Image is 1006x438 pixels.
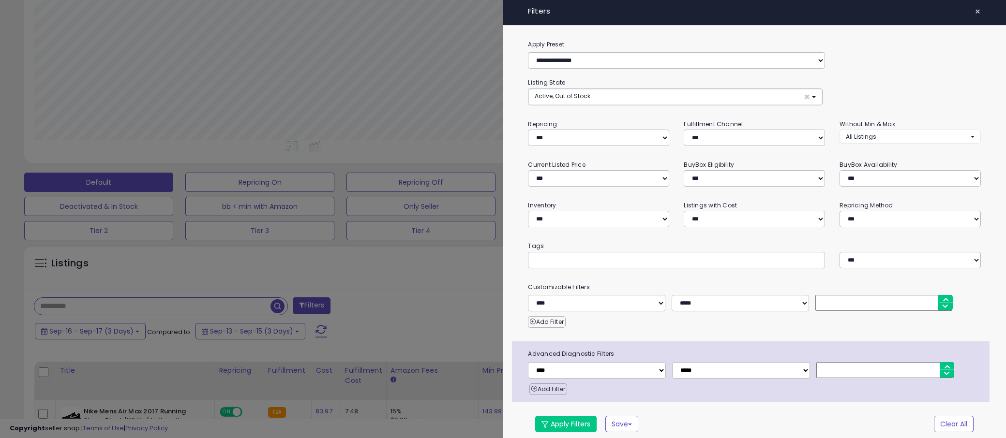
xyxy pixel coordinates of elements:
small: Without Min & Max [840,120,895,128]
small: Repricing Method [840,201,893,209]
small: BuyBox Eligibility [684,161,734,169]
button: Add Filter [529,383,567,395]
span: × [975,5,981,18]
small: Listing State [528,78,565,87]
small: Inventory [528,201,556,209]
span: × [804,92,810,102]
button: Save [605,416,638,432]
small: Customizable Filters [521,282,988,292]
button: All Listings [840,130,981,144]
h4: Filters [528,7,981,15]
button: Clear All [934,416,974,432]
label: Apply Preset: [521,39,988,50]
small: BuyBox Availability [840,161,897,169]
span: Active, Out of Stock [535,92,590,100]
button: Add Filter [528,316,565,328]
button: × [971,5,985,18]
small: Current Listed Price [528,161,585,169]
button: Apply Filters [535,416,597,432]
small: Tags [521,241,988,251]
small: Repricing [528,120,557,128]
small: Listings with Cost [684,201,737,209]
small: Fulfillment Channel [684,120,743,128]
span: Advanced Diagnostic Filters [521,349,990,359]
span: All Listings [846,132,876,141]
button: Active, Out of Stock × [528,89,822,105]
